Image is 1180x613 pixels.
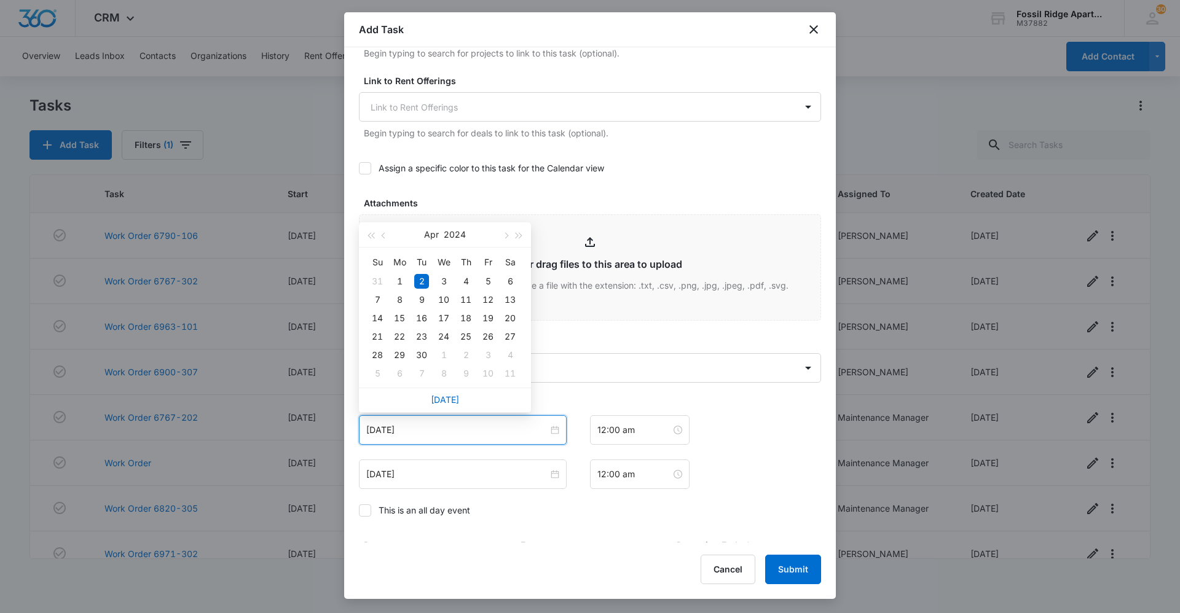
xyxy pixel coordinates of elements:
div: 10 [481,366,495,381]
button: Apr [424,222,439,247]
th: We [433,252,455,272]
label: Link to Rent Offerings [364,74,826,87]
p: Begin typing to search for projects to link to this task (optional). [364,47,821,60]
th: Sa [499,252,521,272]
td: 2024-05-01 [433,346,455,364]
td: 2024-05-11 [499,364,521,383]
div: 6 [392,366,407,381]
td: 2024-04-30 [411,346,433,364]
label: Attachments [364,197,826,209]
div: 2 [414,274,429,289]
label: Assign a specific color to this task for the Calendar view [359,162,821,174]
div: 9 [458,366,473,381]
td: 2024-04-27 [499,327,521,346]
td: 2024-04-18 [455,309,477,327]
label: Repeating Ends On [677,539,826,552]
td: 2024-04-14 [366,309,388,327]
div: 10 [436,292,451,307]
td: 2024-05-03 [477,346,499,364]
label: Repeat every [364,539,513,552]
td: 2024-04-23 [411,327,433,346]
td: 2024-04-02 [411,272,433,291]
div: 23 [414,329,429,344]
td: 2024-05-08 [433,364,455,383]
div: 16 [414,311,429,326]
div: 7 [370,292,385,307]
td: 2024-04-19 [477,309,499,327]
td: 2024-04-03 [433,272,455,291]
td: 2024-04-15 [388,309,411,327]
td: 2024-04-11 [455,291,477,309]
td: 2024-04-07 [366,291,388,309]
button: 2024 [444,222,466,247]
div: 24 [436,329,451,344]
input: Apr 2, 2024 [366,423,548,437]
div: 12 [481,292,495,307]
th: Fr [477,252,499,272]
div: 1 [436,348,451,362]
td: 2024-04-16 [411,309,433,327]
div: 1 [392,274,407,289]
th: Th [455,252,477,272]
td: 2024-05-05 [366,364,388,383]
a: [DATE] [431,394,459,405]
label: Frequency [521,539,670,552]
div: 6 [503,274,517,289]
td: 2024-04-21 [366,327,388,346]
input: 12:00 am [597,423,671,437]
input: 12:00 am [597,467,671,481]
td: 2024-05-07 [411,364,433,383]
input: Apr 2, 2024 [366,467,548,481]
td: 2024-05-02 [455,346,477,364]
div: 17 [436,311,451,326]
div: 9 [414,292,429,307]
div: 4 [458,274,473,289]
div: 18 [458,311,473,326]
td: 2024-05-09 [455,364,477,383]
div: 30 [414,348,429,362]
div: 5 [481,274,495,289]
td: 2024-04-10 [433,291,455,309]
button: Submit [765,555,821,584]
div: 27 [503,329,517,344]
h1: Add Task [359,22,404,37]
td: 2024-04-13 [499,291,521,309]
td: 2024-04-01 [388,272,411,291]
td: 2024-04-26 [477,327,499,346]
div: 8 [392,292,407,307]
td: 2024-04-17 [433,309,455,327]
td: 2024-04-12 [477,291,499,309]
div: 3 [481,348,495,362]
div: 31 [370,274,385,289]
td: 2024-04-24 [433,327,455,346]
td: 2024-05-06 [388,364,411,383]
div: 4 [503,348,517,362]
div: 28 [370,348,385,362]
div: 22 [392,329,407,344]
div: 3 [436,274,451,289]
td: 2024-04-29 [388,346,411,364]
div: 15 [392,311,407,326]
td: 2024-05-10 [477,364,499,383]
div: 19 [481,311,495,326]
label: Assigned to [364,335,826,348]
td: 2024-03-31 [366,272,388,291]
button: close [806,22,821,37]
div: 29 [392,348,407,362]
td: 2024-04-04 [455,272,477,291]
div: 20 [503,311,517,326]
div: 5 [370,366,385,381]
div: This is an all day event [379,504,470,517]
td: 2024-04-06 [499,272,521,291]
div: 14 [370,311,385,326]
button: Cancel [701,555,755,584]
div: 8 [436,366,451,381]
td: 2024-04-28 [366,346,388,364]
td: 2024-04-22 [388,327,411,346]
th: Tu [411,252,433,272]
div: 26 [481,329,495,344]
td: 2024-04-05 [477,272,499,291]
div: 21 [370,329,385,344]
div: 25 [458,329,473,344]
th: Mo [388,252,411,272]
